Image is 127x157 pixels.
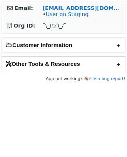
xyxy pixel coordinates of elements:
[42,11,88,17] span: •
[89,76,125,81] a: File a bug report!
[2,75,125,83] footer: App not working? 🪳
[14,23,35,29] strong: Org ID:
[2,57,125,71] h2: Other Tools & Resources
[42,23,66,29] span: ¯\_(ツ)_/¯
[15,5,33,11] strong: Email:
[2,38,125,52] h2: Customer Information
[46,11,88,17] a: User on Staging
